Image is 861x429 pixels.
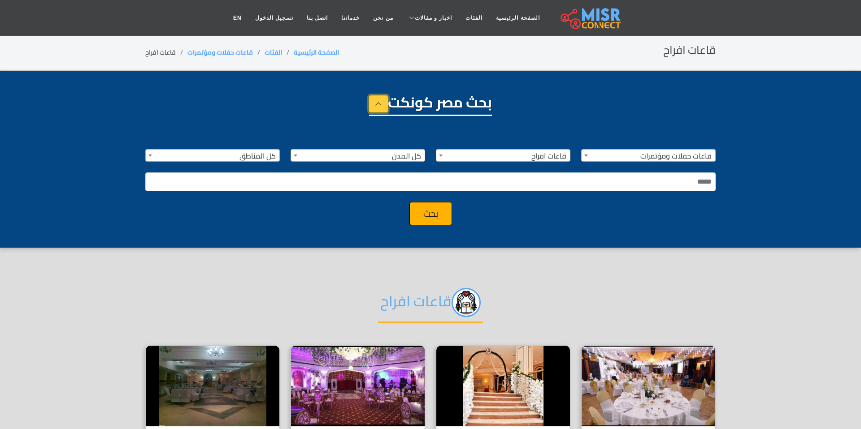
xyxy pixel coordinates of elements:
[436,150,570,162] span: قاعات افراح
[300,9,335,26] a: اتصل بنا
[436,346,570,426] img: ڤيلا دريم
[145,149,280,162] span: كل المناطق
[581,149,716,162] span: قاعات حفلات ومؤتمرات
[369,94,492,116] h1: بحث مصر كونكت
[335,9,366,26] a: خدماتنا
[400,9,459,26] a: اخبار و مقالات
[452,288,481,317] img: zqgIrRtDX04opw8WITcK.png
[582,346,715,426] img: قاعة فندق تريومف بلازا
[187,47,253,58] a: قاعات حفلات ومؤتمرات
[378,288,483,323] h2: قاعات افراح
[561,7,621,29] img: main.misr_connect
[294,47,339,58] a: الصفحة الرئيسية
[248,9,300,26] a: تسجيل الدخول
[663,44,716,57] h2: قاعات افراح
[226,9,248,26] a: EN
[436,149,570,162] span: قاعات افراح
[366,9,400,26] a: من نحن
[409,202,452,225] button: بحث
[291,149,425,162] span: كل المدن
[265,47,282,58] a: الفئات
[146,346,279,426] img: قاعة أماسي للأفراح بنادي المحامين النهري
[459,9,489,26] a: الفئات
[291,150,425,162] span: كل المدن
[415,14,452,22] span: اخبار و مقالات
[291,346,425,426] img: قاعة ألف ليلة وليلة
[146,150,279,162] span: كل المناطق
[582,150,715,162] span: قاعات حفلات ومؤتمرات
[145,48,187,57] li: قاعات افراح
[489,9,546,26] a: الصفحة الرئيسية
